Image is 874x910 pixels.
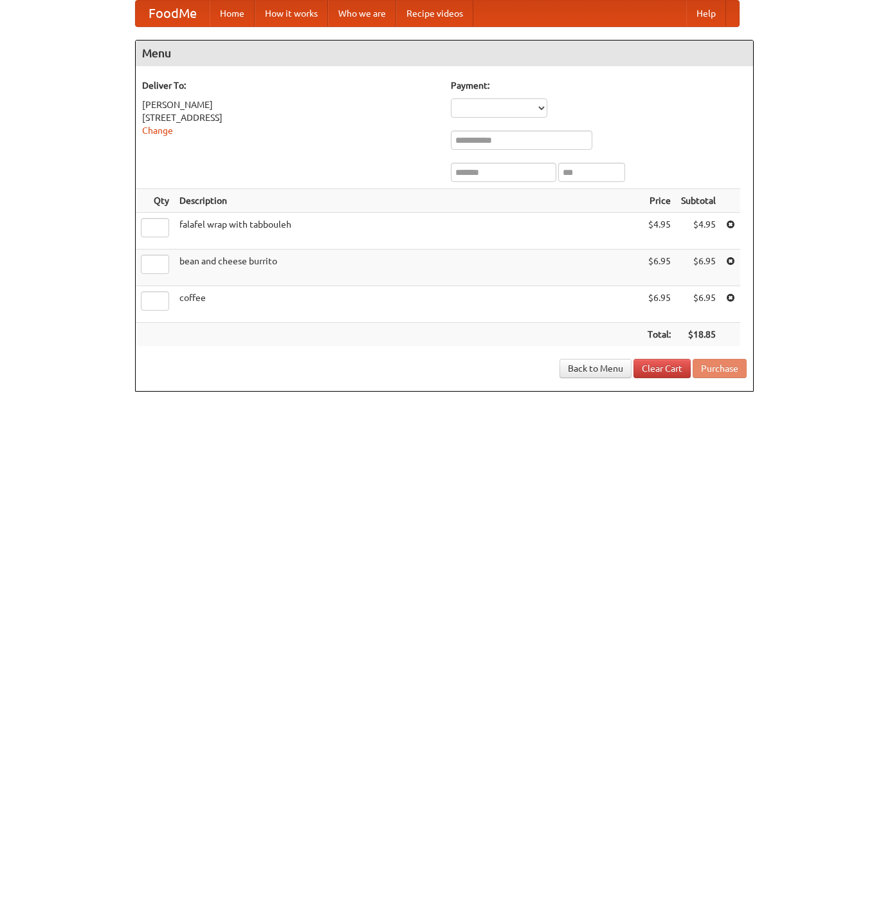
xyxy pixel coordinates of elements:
[642,286,676,323] td: $6.95
[560,359,632,378] a: Back to Menu
[676,213,721,250] td: $4.95
[642,213,676,250] td: $4.95
[676,250,721,286] td: $6.95
[142,79,438,92] h5: Deliver To:
[676,189,721,213] th: Subtotal
[142,125,173,136] a: Change
[396,1,473,26] a: Recipe videos
[255,1,328,26] a: How it works
[136,189,174,213] th: Qty
[174,250,642,286] td: bean and cheese burrito
[328,1,396,26] a: Who we are
[174,189,642,213] th: Description
[136,41,753,66] h4: Menu
[633,359,691,378] a: Clear Cart
[451,79,747,92] h5: Payment:
[142,98,438,111] div: [PERSON_NAME]
[686,1,726,26] a: Help
[136,1,210,26] a: FoodMe
[642,189,676,213] th: Price
[642,250,676,286] td: $6.95
[142,111,438,124] div: [STREET_ADDRESS]
[174,286,642,323] td: coffee
[210,1,255,26] a: Home
[676,323,721,347] th: $18.85
[693,359,747,378] button: Purchase
[174,213,642,250] td: falafel wrap with tabbouleh
[676,286,721,323] td: $6.95
[642,323,676,347] th: Total:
